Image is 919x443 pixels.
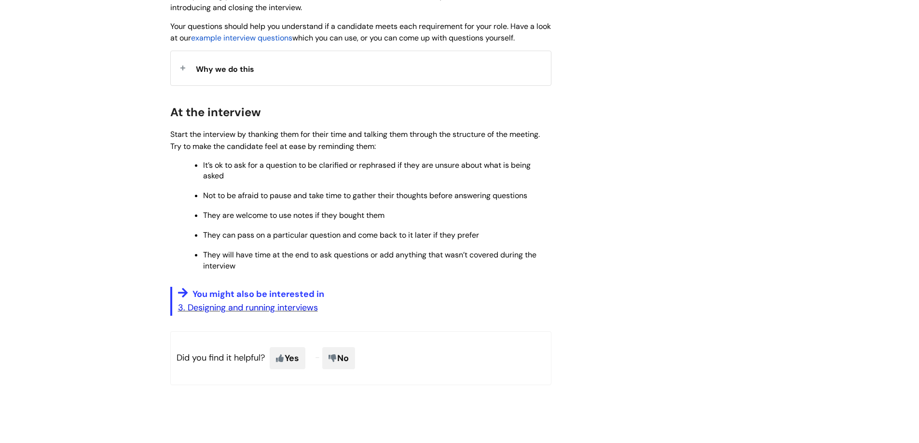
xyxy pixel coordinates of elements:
[191,33,292,43] span: example interview questions
[203,190,527,201] span: Not to be afraid to pause and take time to gather their thoughts before answering questions
[170,129,540,151] span: Start the interview by thanking them for their time and talking them through the structure of the...
[196,64,254,74] span: Why we do this
[170,21,551,43] span: Your questions should help you understand if a candidate meets each requirement for your role. Ha...
[203,250,536,270] span: They will have time at the end to ask questions or add anything that wasn’t covered during the in...
[203,230,479,240] span: They can pass on a particular question and come back to it later if they prefer
[270,347,305,369] span: Yes
[322,347,355,369] span: No
[178,302,318,313] a: 3. Designing and running interviews
[191,32,292,43] a: example interview questions
[203,160,531,181] span: It’s ok to ask for a question to be clarified or rephrased if they are unsure about what is being...
[170,105,261,120] span: At the interview
[192,288,324,300] span: You might also be interested in
[292,33,515,43] span: which you can use, or you can come up with questions yourself.
[170,331,551,385] p: Did you find it helpful?
[203,210,384,220] span: They are welcome to use notes if they bought them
